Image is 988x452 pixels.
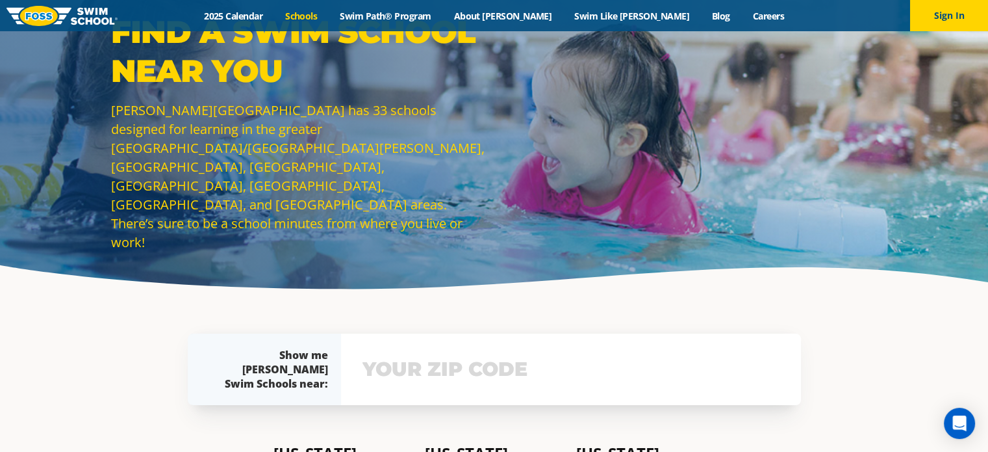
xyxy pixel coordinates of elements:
a: About [PERSON_NAME] [442,10,563,22]
p: [PERSON_NAME][GEOGRAPHIC_DATA] has 33 schools designed for learning in the greater [GEOGRAPHIC_DA... [111,101,488,252]
div: Show me [PERSON_NAME] Swim Schools near: [214,348,328,391]
a: Swim Like [PERSON_NAME] [563,10,701,22]
img: FOSS Swim School Logo [6,6,118,26]
input: YOUR ZIP CODE [359,351,783,388]
a: Schools [274,10,329,22]
div: Open Intercom Messenger [944,408,975,439]
a: Swim Path® Program [329,10,442,22]
a: 2025 Calendar [193,10,274,22]
a: Careers [741,10,795,22]
p: Find a Swim School Near You [111,12,488,90]
a: Blog [700,10,741,22]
